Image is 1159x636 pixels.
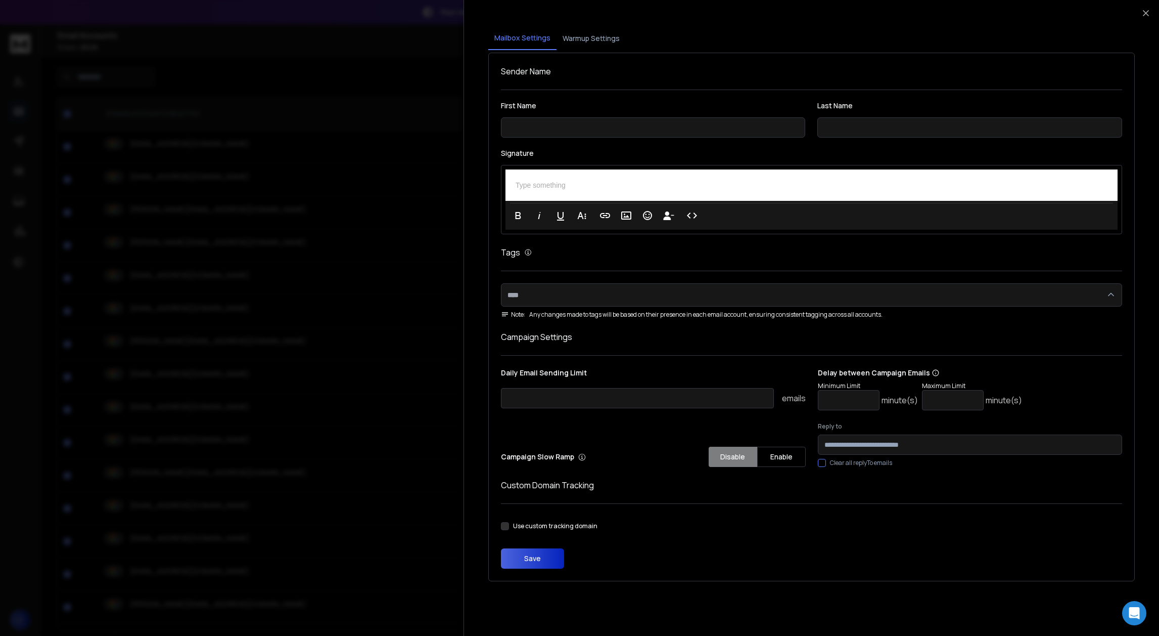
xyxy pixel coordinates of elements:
[682,205,702,226] button: Code View
[818,368,1022,378] p: Delay between Campaign Emails
[818,382,918,390] p: Minimum Limit
[551,205,570,226] button: Underline (⌘U)
[501,479,1122,491] h1: Custom Domain Tracking
[617,205,636,226] button: Insert Image (⌘P)
[830,459,892,467] label: Clear all replyTo emails
[922,382,1022,390] p: Maximum Limit
[638,205,657,226] button: Emoticons
[501,331,1122,343] h1: Campaign Settings
[882,394,918,406] p: minute(s)
[782,392,806,404] p: emails
[501,65,1122,77] h1: Sender Name
[488,27,557,50] button: Mailbox Settings
[513,522,597,530] label: Use custom tracking domain
[501,548,564,569] button: Save
[501,452,586,462] p: Campaign Slow Ramp
[659,205,678,226] button: Insert Unsubscribe Link
[501,368,805,382] p: Daily Email Sending Limit
[818,102,1122,109] label: Last Name
[986,394,1022,406] p: minute(s)
[501,102,805,109] label: First Name
[595,205,615,226] button: Insert Link (⌘K)
[557,27,626,50] button: Warmup Settings
[508,205,528,226] button: Bold (⌘B)
[757,447,806,467] button: Enable
[818,422,1122,431] label: Reply to
[501,311,525,319] span: Note:
[530,205,549,226] button: Italic (⌘I)
[709,447,757,467] button: Disable
[501,246,520,259] h1: Tags
[501,311,1122,319] div: Any changes made to tags will be based on their presence in each email account, ensuring consiste...
[1122,601,1146,625] div: Open Intercom Messenger
[501,150,1122,157] label: Signature
[572,205,591,226] button: More Text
